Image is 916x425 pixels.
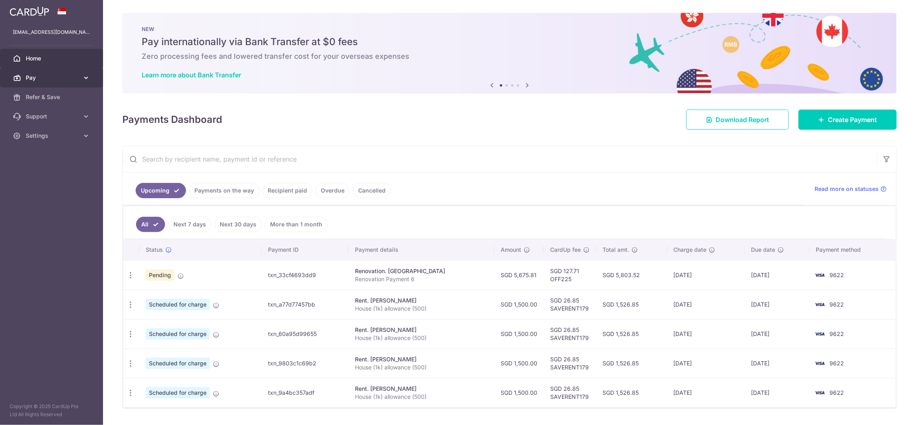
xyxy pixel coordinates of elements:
[829,389,844,396] span: 9622
[596,378,667,407] td: SGD 1,526.85
[494,290,544,319] td: SGD 1,500.00
[355,305,488,313] p: House (1k) allowance (500)
[355,275,488,283] p: Renovation Payment 6
[544,378,596,407] td: SGD 26.85 SAVERENT179
[355,363,488,371] p: House (1k) allowance (500)
[494,260,544,290] td: SGD 5,675.81
[349,239,494,260] th: Payment details
[355,326,488,334] div: Rent. [PERSON_NAME]
[142,52,877,61] h6: Zero processing fees and lowered transfer cost for your overseas expenses
[667,319,745,348] td: [DATE]
[123,146,877,172] input: Search by recipient name, payment id or reference
[265,217,328,232] a: More than 1 month
[262,260,349,290] td: txn_33cf4693dd9
[26,112,79,120] span: Support
[494,348,544,378] td: SGD 1,500.00
[596,260,667,290] td: SGD 5,803.52
[26,74,79,82] span: Pay
[18,6,35,13] span: Help
[809,239,896,260] th: Payment method
[674,246,707,254] span: Charge date
[494,378,544,407] td: SGD 1,500.00
[262,319,349,348] td: txn_60a95d99655
[716,115,769,124] span: Download Report
[745,290,809,319] td: [DATE]
[667,260,745,290] td: [DATE]
[136,217,165,232] a: All
[146,328,210,340] span: Scheduled for charge
[189,183,259,198] a: Payments on the way
[262,348,349,378] td: txn_9803c1c69b2
[596,348,667,378] td: SGD 1,526.85
[494,319,544,348] td: SGD 1,500.00
[812,300,828,309] img: Bank Card
[751,246,775,254] span: Due date
[262,290,349,319] td: txn_a77d77457bb
[168,217,211,232] a: Next 7 days
[829,272,844,278] span: 9622
[596,290,667,319] td: SGD 1,526.85
[136,183,186,198] a: Upcoming
[686,110,789,130] a: Download Report
[316,183,350,198] a: Overdue
[355,393,488,401] p: House (1k) allowance (500)
[146,358,210,369] span: Scheduled for charge
[812,270,828,280] img: Bank Card
[26,93,79,101] span: Refer & Save
[829,360,844,367] span: 9622
[829,301,844,308] span: 9622
[544,290,596,319] td: SGD 26.85 SAVERENT179
[13,28,90,36] p: [EMAIL_ADDRESS][DOMAIN_NAME]
[26,132,79,140] span: Settings
[544,348,596,378] td: SGD 26.85 SAVERENT179
[355,334,488,342] p: House (1k) allowance (500)
[544,319,596,348] td: SGD 26.85 SAVERENT179
[122,13,897,93] img: Bank transfer banner
[550,246,581,254] span: CardUp fee
[667,348,745,378] td: [DATE]
[262,183,312,198] a: Recipient paid
[262,378,349,407] td: txn_9a4bc357adf
[262,239,349,260] th: Payment ID
[142,71,241,79] a: Learn more about Bank Transfer
[812,329,828,339] img: Bank Card
[745,260,809,290] td: [DATE]
[146,270,174,281] span: Pending
[667,378,745,407] td: [DATE]
[798,110,897,130] a: Create Payment
[355,355,488,363] div: Rent. [PERSON_NAME]
[544,260,596,290] td: SGD 127.71 OFF225
[812,388,828,398] img: Bank Card
[122,112,222,127] h4: Payments Dashboard
[355,385,488,393] div: Rent. [PERSON_NAME]
[215,217,262,232] a: Next 30 days
[146,299,210,310] span: Scheduled for charge
[815,185,887,193] a: Read more on statuses
[745,319,809,348] td: [DATE]
[142,26,877,32] p: NEW
[142,35,877,48] h5: Pay internationally via Bank Transfer at $0 fees
[10,6,49,16] img: CardUp
[828,115,877,124] span: Create Payment
[815,185,879,193] span: Read more on statuses
[353,183,391,198] a: Cancelled
[812,359,828,368] img: Bank Card
[355,267,488,275] div: Renovation. [GEOGRAPHIC_DATA]
[745,378,809,407] td: [DATE]
[829,330,844,337] span: 9622
[355,296,488,305] div: Rent. [PERSON_NAME]
[146,246,163,254] span: Status
[602,246,629,254] span: Total amt.
[596,319,667,348] td: SGD 1,526.85
[667,290,745,319] td: [DATE]
[745,348,809,378] td: [DATE]
[146,387,210,398] span: Scheduled for charge
[501,246,521,254] span: Amount
[26,54,79,62] span: Home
